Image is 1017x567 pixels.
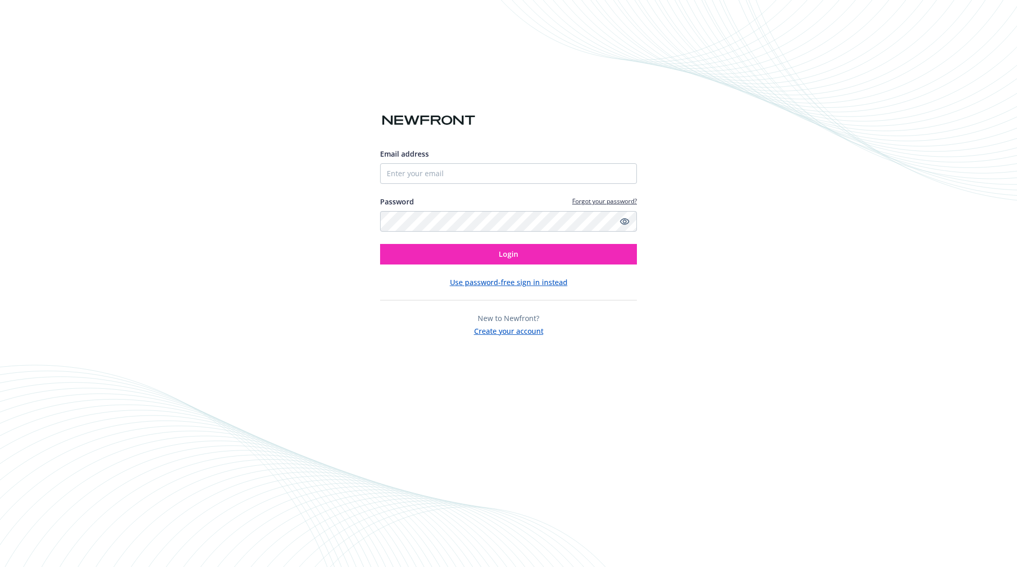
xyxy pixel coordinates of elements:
[572,197,637,205] a: Forgot your password?
[478,313,539,323] span: New to Newfront?
[380,111,477,129] img: Newfront logo
[380,163,637,184] input: Enter your email
[450,277,568,288] button: Use password-free sign in instead
[380,211,637,232] input: Enter your password
[380,196,414,207] label: Password
[499,249,518,259] span: Login
[618,215,631,228] a: Show password
[380,244,637,264] button: Login
[380,149,429,159] span: Email address
[474,324,543,336] button: Create your account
